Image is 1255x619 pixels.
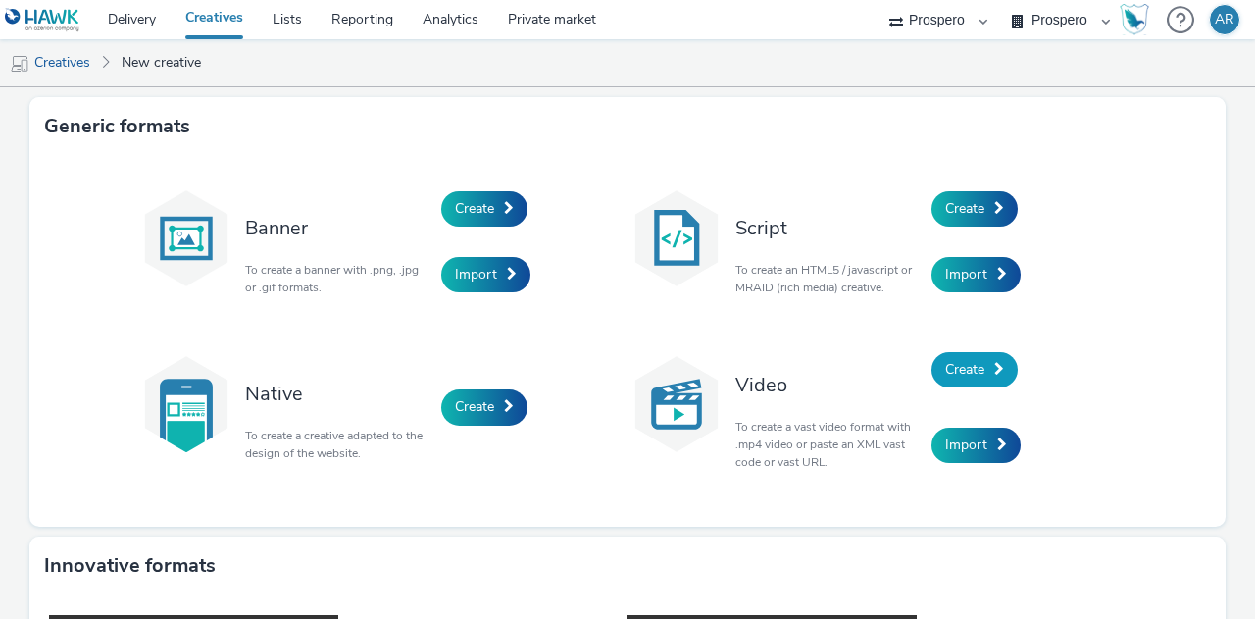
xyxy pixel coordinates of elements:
[245,215,431,241] h3: Banner
[44,551,216,581] h3: Innovative formats
[931,352,1018,387] a: Create
[455,265,497,284] span: Import
[44,112,190,141] h3: Generic formats
[441,389,527,425] a: Create
[735,215,922,241] h3: Script
[137,189,235,287] img: banner.svg
[627,355,726,453] img: video.svg
[945,436,987,454] span: Import
[931,428,1021,463] a: Import
[945,265,987,284] span: Import
[931,257,1021,292] a: Import
[112,39,211,86] a: New creative
[245,381,431,407] h3: Native
[1120,4,1157,35] a: Hawk Academy
[735,261,922,296] p: To create an HTML5 / javascript or MRAID (rich media) creative.
[137,355,235,453] img: native.svg
[1120,4,1149,35] img: Hawk Academy
[441,257,530,292] a: Import
[441,191,527,227] a: Create
[10,54,29,74] img: mobile
[245,261,431,296] p: To create a banner with .png, .jpg or .gif formats.
[735,372,922,398] h3: Video
[245,427,431,462] p: To create a creative adapted to the design of the website.
[931,191,1018,227] a: Create
[945,360,984,379] span: Create
[945,199,984,218] span: Create
[5,8,80,32] img: undefined Logo
[627,189,726,287] img: code.svg
[455,199,494,218] span: Create
[455,397,494,416] span: Create
[735,418,922,471] p: To create a vast video format with .mp4 video or paste an XML vast code or vast URL.
[1215,5,1234,34] div: AR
